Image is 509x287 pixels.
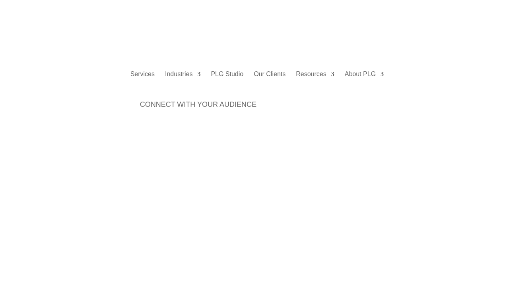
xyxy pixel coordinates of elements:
[296,61,334,88] a: Resources
[254,61,286,88] a: Our Clients
[130,61,155,88] a: Services
[165,61,200,88] a: Industries
[345,61,384,88] a: About PLG
[211,61,243,88] a: PLG Studio
[130,88,266,121] a: Connect with Your Audience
